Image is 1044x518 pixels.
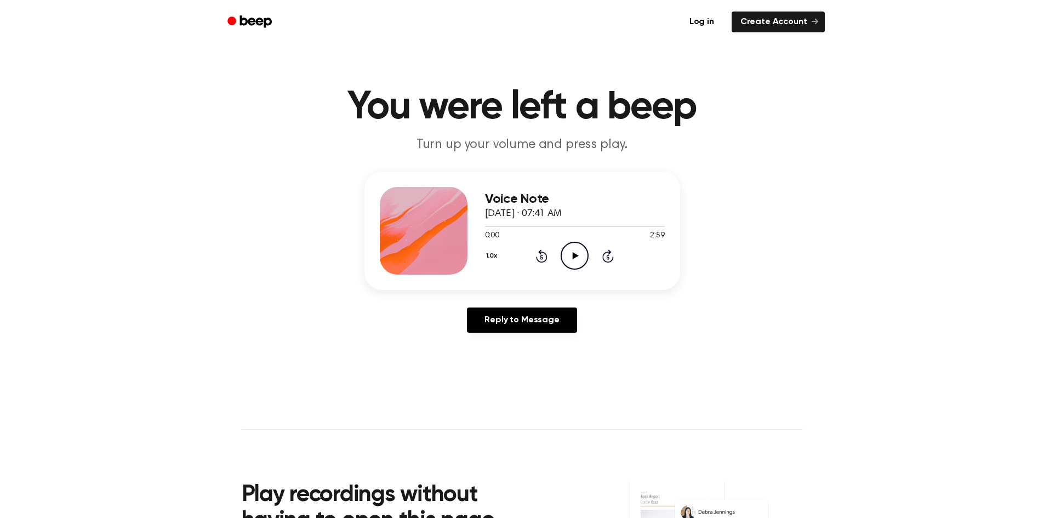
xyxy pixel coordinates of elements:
span: [DATE] · 07:41 AM [485,209,562,219]
a: Reply to Message [467,308,577,333]
span: 0:00 [485,230,499,242]
span: 2:59 [650,230,664,242]
a: Log in [678,9,725,35]
button: 1.0x [485,247,501,265]
h1: You were left a beep [242,88,803,127]
h3: Voice Note [485,192,665,207]
p: Turn up your volume and press play. [312,136,733,154]
a: Beep [220,12,282,33]
a: Create Account [732,12,825,32]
